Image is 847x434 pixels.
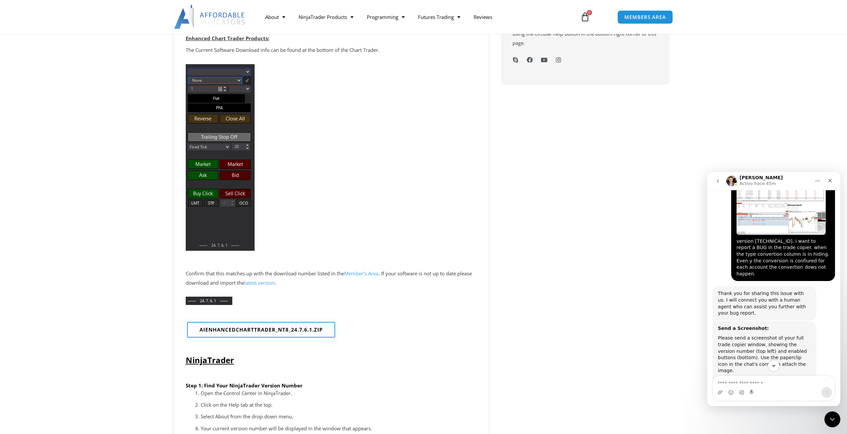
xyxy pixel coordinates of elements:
[6,204,127,215] textarea: Escribe un mensaje...
[201,424,477,433] p: Your current version number will be displayed in the window that appears.
[11,163,104,202] div: Please send a screenshot of your full trade copier window, showing the version number (top left) ...
[617,10,673,24] a: MEMBERS AREA
[292,9,360,25] a: NinjaTrader Products
[186,46,477,55] p: The Current Software Download info can be found at the bottom of the Chart Trader.
[186,355,234,365] strong: NinjaTrader
[11,154,62,159] b: Send a Screenshot:
[201,400,477,410] p: Click on the Help tab at the top.
[21,218,26,223] button: Selector de emoji
[5,149,128,240] div: Solomon dice…
[186,318,338,343] img: Enhanced Chart Trader File Name
[344,270,378,277] a: Member’s Area
[244,279,275,286] a: latest version
[114,215,125,226] button: Enviar un mensaje…
[61,188,72,200] button: Scroll to bottom
[174,5,246,29] img: LogoAI | Affordable Indicators – NinjaTrader
[186,269,477,288] p: Confirm that this matches up with the download number listed in the . If your software is not up ...
[513,20,658,48] p: We would love to hear from you! The best way to reach us is using the circular help button in the...
[42,218,48,223] button: Start recording
[5,149,109,239] div: Send a Screenshot:Please send a screenshot of your full trade copier window, showing the version ...
[707,172,840,406] iframe: Intercom live chat
[201,412,477,421] p: Select About from the drop-down menu.
[186,297,232,305] img: image.png
[259,9,573,25] nav: Menu
[259,9,292,25] a: About
[10,218,16,223] button: Adjuntar un archivo
[186,64,255,251] img: enhanced trading view options
[411,9,467,25] a: Futures Trading
[32,218,37,223] button: Selector de gif
[360,9,411,25] a: Programming
[824,411,840,427] iframe: Intercom live chat
[186,382,477,389] h6: Step 1: Find Your NinjaTrader Version Number
[201,389,477,398] p: Open the Control Center in NinjaTrader.
[570,7,600,27] a: 0
[587,10,592,15] span: 0
[467,9,499,25] a: Reviews
[624,15,666,20] span: MEMBERS AREA
[186,35,269,42] strong: Enhanced Chart Trader Products:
